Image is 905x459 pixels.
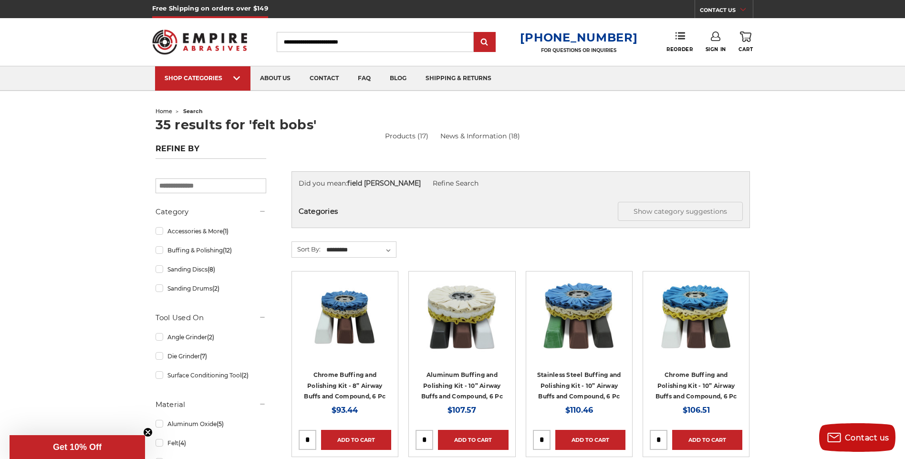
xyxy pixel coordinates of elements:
a: Add to Cart [438,430,508,450]
a: Sanding Drums [156,280,266,297]
span: Cart [739,46,753,52]
h5: Material [156,399,266,410]
span: Get 10% Off [53,442,102,452]
a: Accessories & More [156,223,266,240]
a: Chrome Buffing and Polishing Kit - 8” Airway Buffs and Compound, 6 Pc [304,371,385,400]
img: Empire Abrasives [152,23,248,61]
a: Aluminum Buffing and Polishing Kit - 10” Airway Buffs and Compound, 6 Pc [421,371,503,400]
span: Contact us [845,433,889,442]
a: home [156,108,172,115]
span: (4) [178,439,186,447]
a: [PHONE_NUMBER] [520,31,637,44]
span: (8) [208,266,215,273]
div: Get 10% OffClose teaser [10,435,145,459]
a: blog [380,66,416,91]
img: 10 inch airway buff and polishing compound kit for stainless steel [541,278,617,355]
a: Surface Conditioning Tool [156,367,266,384]
label: Sort By: [292,242,321,256]
a: 10 inch airway buff and polishing compound kit for stainless steel [533,278,625,371]
span: (7) [200,353,207,360]
img: 10 inch airway buff and polishing compound kit for aluminum [424,278,500,355]
a: News & Information (18) [440,131,520,141]
span: Reorder [666,46,693,52]
a: Angle Grinder [156,329,266,345]
a: Die Grinder [156,348,266,365]
a: Aluminum Oxide [156,416,266,432]
a: shipping & returns [416,66,501,91]
h1: 35 results for 'felt bobs' [156,118,750,131]
select: Sort By: [325,243,396,257]
button: Show category suggestions [618,202,743,221]
a: Add to Cart [555,430,625,450]
a: Cart [739,31,753,52]
a: Add to Cart [672,430,742,450]
a: 10 inch airway buff and polishing compound kit for aluminum [416,278,508,371]
h5: Refine by [156,144,266,159]
a: Chrome Buffing and Polishing Kit - 10” Airway Buffs and Compound, 6 Pc [655,371,737,400]
p: FOR QUESTIONS OR INQUIRIES [520,47,637,53]
h5: Tool Used On [156,312,266,323]
img: 10 inch airway buff and polishing compound kit for chrome [658,278,734,355]
h5: Category [156,206,266,218]
a: CONTACT US [700,5,753,18]
span: search [183,108,203,115]
a: Refine Search [433,179,479,188]
div: Did you mean: [299,178,743,188]
span: (5) [217,420,224,428]
a: about us [250,66,300,91]
span: $110.46 [565,406,593,415]
span: (2) [212,285,219,292]
span: (2) [207,334,214,341]
a: Buffing & Polishing [156,242,266,259]
div: SHOP CATEGORIES [165,74,241,82]
a: faq [348,66,380,91]
span: (1) [223,228,229,235]
span: $106.51 [683,406,710,415]
a: Products (17) [385,132,428,140]
span: (12) [223,247,232,254]
a: Stainless Steel Buffing and Polishing Kit - 10” Airway Buffs and Compound, 6 Pc [537,371,621,400]
strong: field [PERSON_NAME] [347,179,421,188]
span: Sign In [706,46,726,52]
a: contact [300,66,348,91]
a: Sanding Discs [156,261,266,278]
span: $107.57 [447,406,476,415]
button: Close teaser [143,428,153,437]
a: Add to Cart [321,430,391,450]
input: Submit [475,33,494,52]
a: Reorder [666,31,693,52]
h5: Categories [299,202,743,221]
a: 8 inch airway buffing wheel and compound kit for chrome [299,278,391,371]
a: 10 inch airway buff and polishing compound kit for chrome [650,278,742,371]
span: $93.44 [332,406,358,415]
span: (2) [241,372,249,379]
a: Felt [156,435,266,451]
img: 8 inch airway buffing wheel and compound kit for chrome [307,278,383,355]
button: Contact us [819,423,895,452]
